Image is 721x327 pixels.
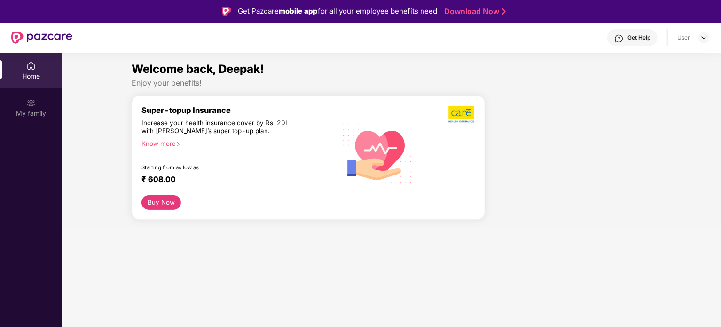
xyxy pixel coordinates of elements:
[238,6,437,17] div: Get Pazcare for all your employee benefits need
[700,34,708,41] img: svg+xml;base64,PHN2ZyBpZD0iRHJvcGRvd24tMzJ4MzIiIHhtbG5zPSJodHRwOi8vd3d3LnczLm9yZy8yMDAwL3N2ZyIgd2...
[141,119,296,136] div: Increase your health insurance cover by Rs. 20L with [PERSON_NAME]’s super top-up plan.
[222,7,231,16] img: Logo
[141,195,181,210] button: Buy Now
[141,105,336,115] div: Super-topup Insurance
[176,142,181,147] span: right
[11,32,72,44] img: New Pazcare Logo
[141,175,327,186] div: ₹ 608.00
[444,7,503,16] a: Download Now
[502,7,506,16] img: Stroke
[677,34,690,41] div: User
[132,78,652,88] div: Enjoy your benefits!
[141,164,296,171] div: Starting from as low as
[279,7,318,16] strong: mobile app
[141,140,330,146] div: Know more
[614,34,624,43] img: svg+xml;base64,PHN2ZyBpZD0iSGVscC0zMngzMiIgeG1sbnM9Imh0dHA6Ly93d3cudzMub3JnLzIwMDAvc3ZnIiB3aWR0aD...
[627,34,650,41] div: Get Help
[26,98,36,108] img: svg+xml;base64,PHN2ZyB3aWR0aD0iMjAiIGhlaWdodD0iMjAiIHZpZXdCb3g9IjAgMCAyMCAyMCIgZmlsbD0ibm9uZSIgeG...
[132,62,264,76] span: Welcome back, Deepak!
[26,61,36,71] img: svg+xml;base64,PHN2ZyBpZD0iSG9tZSIgeG1sbnM9Imh0dHA6Ly93d3cudzMub3JnLzIwMDAvc3ZnIiB3aWR0aD0iMjAiIG...
[448,105,475,123] img: b5dec4f62d2307b9de63beb79f102df3.png
[336,108,420,193] img: svg+xml;base64,PHN2ZyB4bWxucz0iaHR0cDovL3d3dy53My5vcmcvMjAwMC9zdmciIHhtbG5zOnhsaW5rPSJodHRwOi8vd3...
